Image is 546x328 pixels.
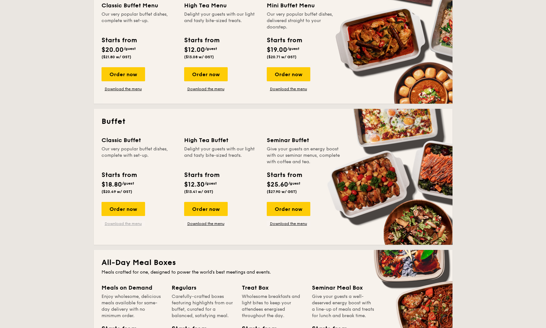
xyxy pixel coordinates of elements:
div: Delight your guests with our light and tasty bite-sized treats. [184,11,259,30]
div: Our very popular buffet dishes, complete with set-up. [102,146,176,165]
div: Carefully-crafted boxes featuring highlights from our buffet, curated for a balanced, satisfying ... [172,293,234,319]
a: Download the menu [267,86,310,92]
div: Order now [184,202,228,216]
div: Wholesome breakfasts and light bites to keep your attendees energised throughout the day. [242,293,304,319]
div: Meals on Demand [102,283,164,292]
div: High Tea Buffet [184,136,259,145]
span: $19.00 [267,46,287,54]
div: Treat Box [242,283,304,292]
div: Classic Buffet Menu [102,1,176,10]
div: Give your guests a well-deserved energy boost with a line-up of meals and treats for lunch and br... [312,293,374,319]
span: ($21.80 w/ GST) [102,55,131,59]
a: Download the menu [102,221,145,226]
div: Order now [102,202,145,216]
span: $18.80 [102,181,122,188]
span: /guest [205,46,217,51]
div: Starts from [184,36,219,45]
div: Meals crafted for one, designed to power the world's best meetings and events. [102,269,445,276]
div: Seminar Meal Box [312,283,374,292]
span: ($20.71 w/ GST) [267,55,297,59]
div: Seminar Buffet [267,136,342,145]
span: ($20.49 w/ GST) [102,189,132,194]
div: Classic Buffet [102,136,176,145]
a: Download the menu [102,86,145,92]
span: $25.60 [267,181,288,188]
span: ($27.90 w/ GST) [267,189,297,194]
span: $12.30 [184,181,205,188]
span: ($13.08 w/ GST) [184,55,214,59]
div: Regulars [172,283,234,292]
span: $20.00 [102,46,124,54]
span: ($13.41 w/ GST) [184,189,213,194]
div: Starts from [267,170,302,180]
a: Download the menu [184,86,228,92]
span: /guest [205,181,217,186]
div: Our very popular buffet dishes, delivered straight to your doorstep. [267,11,342,30]
div: Mini Buffet Menu [267,1,342,10]
div: Order now [267,67,310,81]
div: Enjoy wholesome, delicious meals available for same-day delivery with no minimum order. [102,293,164,319]
div: Give your guests an energy boost with our seminar menus, complete with coffee and tea. [267,146,342,165]
a: Download the menu [267,221,310,226]
span: /guest [124,46,136,51]
h2: Buffet [102,116,445,127]
div: Starts from [102,170,136,180]
a: Download the menu [184,221,228,226]
div: Starts from [184,170,219,180]
span: /guest [122,181,134,186]
span: /guest [287,46,299,51]
div: Starts from [102,36,136,45]
div: Order now [267,202,310,216]
div: Starts from [267,36,302,45]
span: /guest [288,181,300,186]
div: Delight your guests with our light and tasty bite-sized treats. [184,146,259,165]
div: Our very popular buffet dishes, complete with set-up. [102,11,176,30]
div: Order now [184,67,228,81]
div: Order now [102,67,145,81]
div: High Tea Menu [184,1,259,10]
span: $12.00 [184,46,205,54]
h2: All-Day Meal Boxes [102,258,445,268]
